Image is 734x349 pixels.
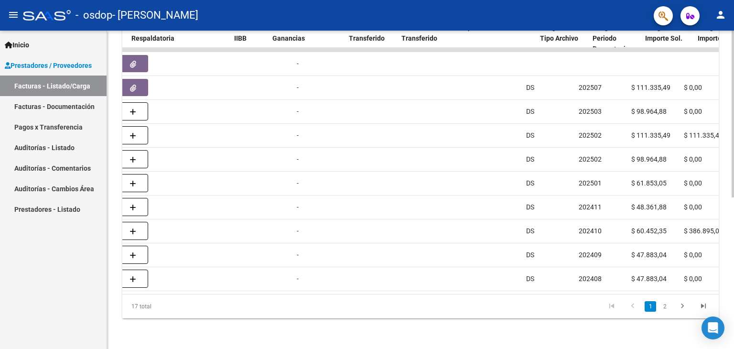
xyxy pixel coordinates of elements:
datatable-header-cell: Integracion Periodo Presentacion [589,17,641,59]
a: 1 [645,301,656,312]
span: Prestadores / Proveedores [5,60,92,71]
mat-icon: menu [8,9,19,21]
span: $ 98.964,88 [631,155,667,163]
span: $ 0,00 [684,251,702,259]
span: 202409 [579,251,602,259]
datatable-header-cell: OP [307,17,345,59]
a: go to first page [603,301,621,312]
span: - [297,227,299,235]
span: 202507 [579,84,602,91]
span: DS [526,84,534,91]
a: go to previous page [624,301,642,312]
span: Integracion Importe Sol. [645,23,682,42]
span: 202502 [579,155,602,163]
span: - [297,179,299,187]
span: $ 111.335,49 [631,84,670,91]
span: 202410 [579,227,602,235]
span: - [297,203,299,211]
span: - [297,60,299,67]
span: Doc Respaldatoria [131,23,174,42]
span: $ 0,00 [684,155,702,163]
span: DS [526,275,534,283]
span: 202501 [579,179,602,187]
datatable-header-cell: Monto Transferido [398,17,450,59]
span: - [297,251,299,259]
li: page 1 [643,298,658,315]
span: Monto Transferido [401,23,437,42]
div: 17 total [122,294,240,318]
span: DS [526,131,534,139]
span: $ 0,00 [684,179,702,187]
span: - [297,84,299,91]
span: 202411 [579,203,602,211]
span: $ 48.361,88 [631,203,667,211]
span: $ 47.883,04 [631,251,667,259]
span: Inicio [5,40,29,50]
span: $ 386.895,04 [684,227,723,235]
span: $ 47.883,04 [631,275,667,283]
span: $ 0,00 [684,275,702,283]
span: 202408 [579,275,602,283]
span: Integracion Tipo Archivo [540,23,578,42]
li: page 2 [658,298,672,315]
span: - [297,131,299,139]
datatable-header-cell: Comprobante [450,17,536,59]
span: $ 0,00 [684,84,702,91]
span: - [PERSON_NAME] [112,5,198,26]
datatable-header-cell: Retención Ganancias [269,17,307,59]
a: go to next page [673,301,691,312]
span: DS [526,251,534,259]
a: go to last page [694,301,712,312]
span: - [297,275,299,283]
span: DS [526,227,534,235]
span: DS [526,179,534,187]
span: Retención Ganancias [272,23,305,42]
span: Integracion Periodo Presentacion [593,23,633,53]
span: 202502 [579,131,602,139]
span: - [297,108,299,115]
span: Fecha Transferido [349,23,385,42]
datatable-header-cell: Integracion Tipo Archivo [536,17,589,59]
span: DS [526,155,534,163]
span: 202503 [579,108,602,115]
span: - [297,155,299,163]
span: $ 0,00 [684,203,702,211]
span: $ 111.335,49 [684,131,723,139]
datatable-header-cell: Integracion Importe Sol. [641,17,694,59]
span: Retencion IIBB [234,23,265,42]
span: $ 98.964,88 [631,108,667,115]
span: $ 60.452,35 [631,227,667,235]
a: 2 [659,301,670,312]
span: - osdop [76,5,112,26]
datatable-header-cell: Auditoria [185,17,230,59]
span: $ 111.335,49 [631,131,670,139]
span: DS [526,203,534,211]
datatable-header-cell: Doc Respaldatoria [128,17,185,59]
datatable-header-cell: Retencion IIBB [230,17,269,59]
div: Open Intercom Messenger [702,316,724,339]
mat-icon: person [715,9,726,21]
span: $ 61.853,05 [631,179,667,187]
span: $ 0,00 [684,108,702,115]
datatable-header-cell: Fecha Transferido [345,17,398,59]
span: DS [526,108,534,115]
